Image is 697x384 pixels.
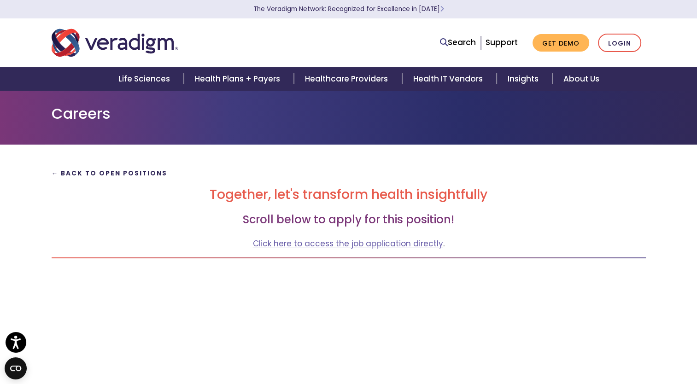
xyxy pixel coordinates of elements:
[440,36,476,49] a: Search
[440,5,444,13] span: Learn More
[52,28,178,58] img: Veradigm logo
[486,37,518,48] a: Support
[533,34,589,52] a: Get Demo
[52,238,646,250] p: .
[497,67,552,91] a: Insights
[52,169,168,178] a: ← Back to Open Positions
[184,67,294,91] a: Health Plans + Payers
[253,238,443,249] a: Click here to access the job application directly
[253,5,444,13] a: The Veradigm Network: Recognized for Excellence in [DATE]Learn More
[294,67,402,91] a: Healthcare Providers
[5,357,27,379] button: Open CMP widget
[402,67,497,91] a: Health IT Vendors
[52,213,646,227] h3: Scroll below to apply for this position!
[598,34,641,52] a: Login
[52,105,646,122] h1: Careers
[52,187,646,203] h2: Together, let's transform health insightfully
[107,67,184,91] a: Life Sciences
[552,67,610,91] a: About Us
